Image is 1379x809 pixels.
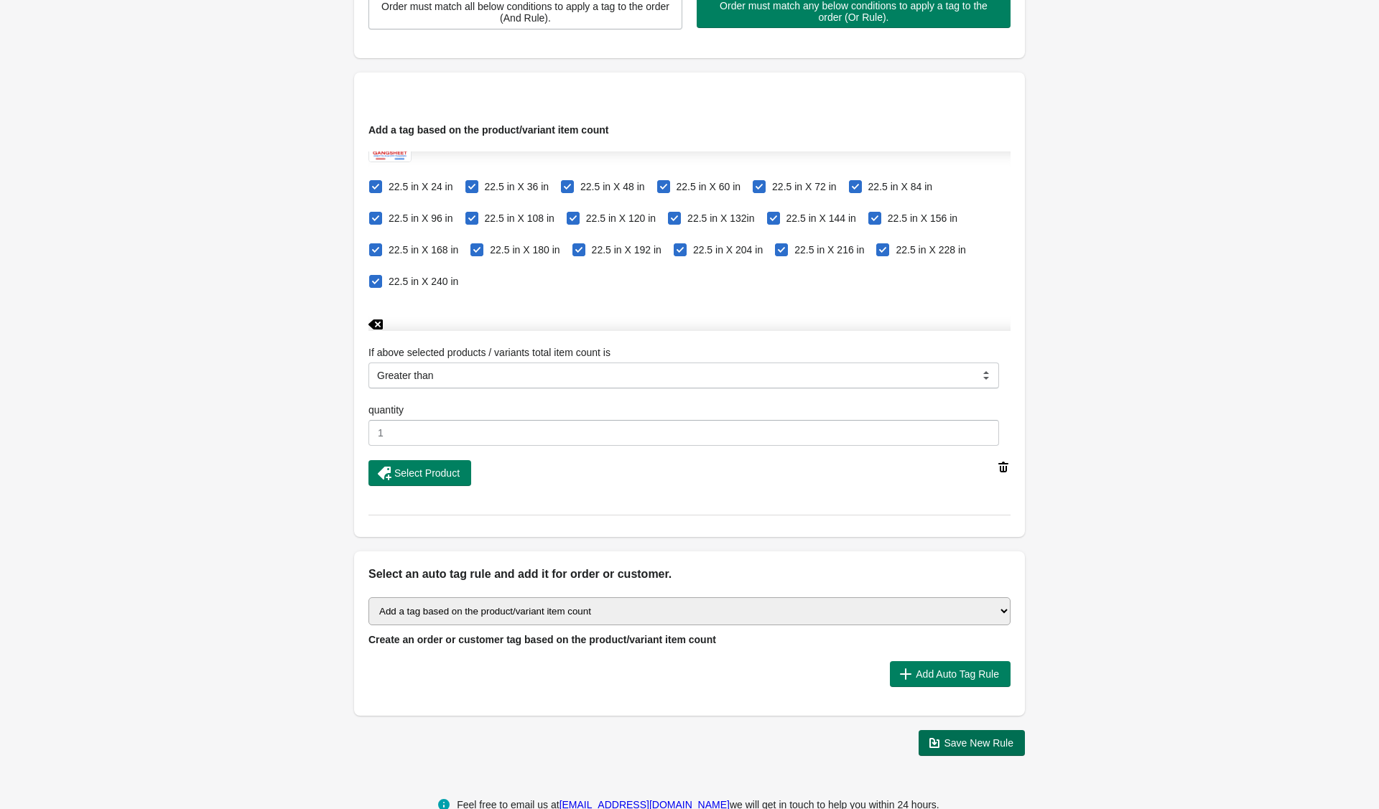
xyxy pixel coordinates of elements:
[485,211,554,225] span: 22.5 in X 108 in
[368,420,999,446] input: 1
[394,467,460,479] span: Select Product
[381,1,670,24] span: Order must match all below conditions to apply a tag to the order (And Rule).
[896,243,965,257] span: 22.5 in X 228 in
[693,243,763,257] span: 22.5 in X 204 in
[677,179,741,194] span: 22.5 in X 60 in
[919,730,1026,756] button: Save New Rule
[916,668,999,680] span: Add Auto Tag Rule
[794,243,864,257] span: 22.5 in X 216 in
[485,179,549,194] span: 22.5 in X 36 in
[786,211,856,225] span: 22.5 in X 144 in
[389,243,458,257] span: 22.5 in X 168 in
[868,179,933,194] span: 22.5 in X 84 in
[389,274,458,289] span: 22.5 in X 240 in
[687,211,754,225] span: 22.5 in X 132in
[490,243,560,257] span: 22.5 in X 180 in
[368,634,716,645] span: Create an order or customer tag based on the product/variant item count
[944,737,1014,749] span: Save New Rule
[368,566,1011,583] h2: Select an auto tag rule and add it for order or customer.
[592,243,661,257] span: 22.5 in X 192 in
[368,124,608,136] span: Add a tag based on the product/variant item count
[888,211,957,225] span: 22.5 in X 156 in
[772,179,837,194] span: 22.5 in X 72 in
[580,179,645,194] span: 22.5 in X 48 in
[368,345,610,360] label: If above selected products / variants total item count is
[368,403,404,417] label: quantity
[368,460,471,486] button: Select Product
[389,179,453,194] span: 22.5 in X 24 in
[586,211,656,225] span: 22.5 in X 120 in
[890,661,1011,687] button: Add Auto Tag Rule
[389,211,453,225] span: 22.5 in X 96 in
